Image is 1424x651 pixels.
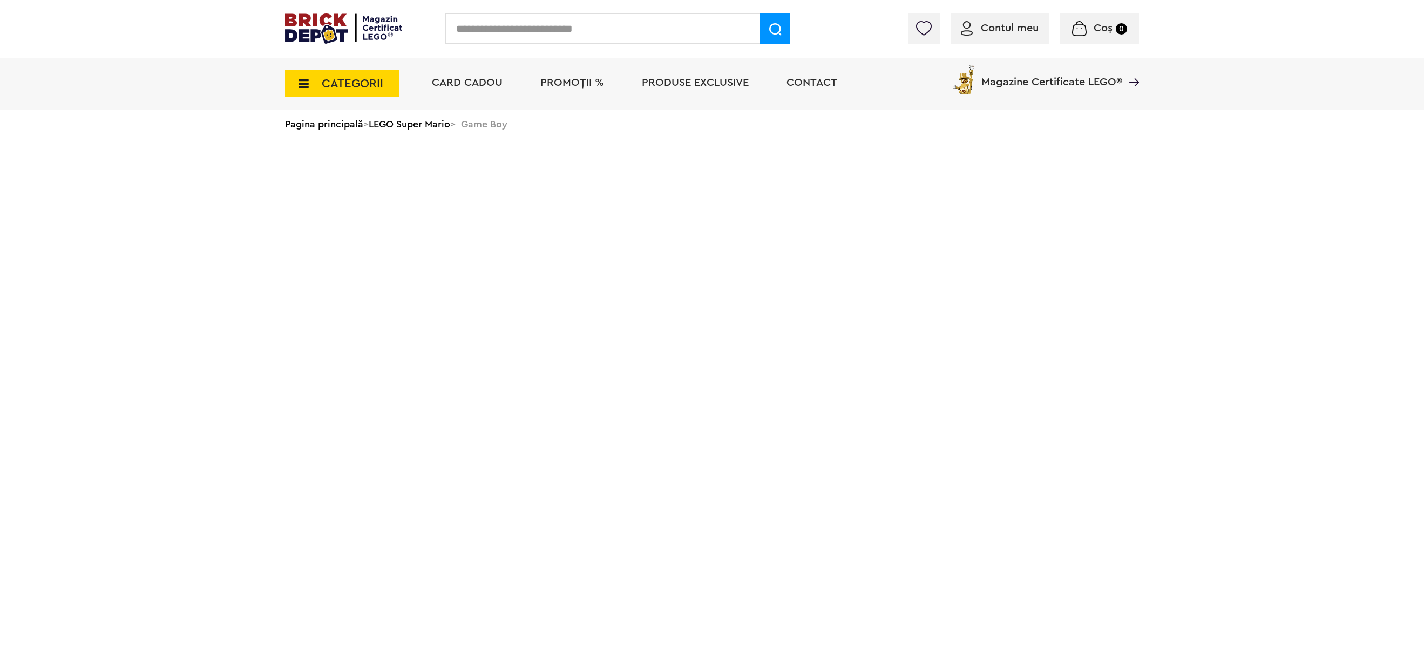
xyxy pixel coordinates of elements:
a: Magazine Certificate LEGO® [1122,63,1139,73]
span: Coș [1094,23,1113,33]
a: Card Cadou [432,77,503,88]
span: Magazine Certificate LEGO® [981,63,1122,87]
span: CATEGORII [322,78,383,90]
a: Pagina principală [285,119,363,129]
a: PROMOȚII % [540,77,604,88]
div: > > Game Boy [285,110,1139,138]
a: Contul meu [961,23,1039,33]
small: 0 [1116,23,1127,35]
span: Contul meu [981,23,1039,33]
a: LEGO Super Mario [369,119,450,129]
a: Contact [786,77,837,88]
a: Produse exclusive [642,77,749,88]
